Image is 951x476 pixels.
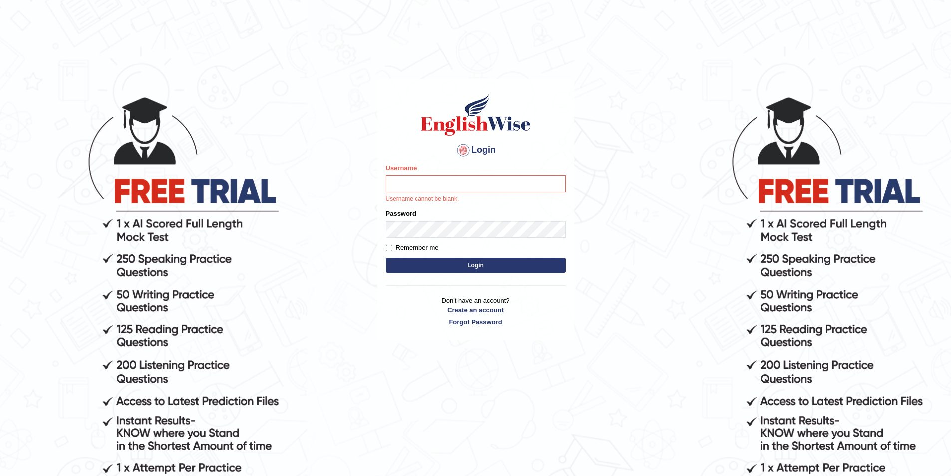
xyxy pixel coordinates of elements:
[386,195,566,204] p: Username cannot be blank.
[386,163,417,173] label: Username
[386,209,416,218] label: Password
[386,142,566,158] h4: Login
[386,317,566,327] a: Forgot Password
[386,258,566,273] button: Login
[386,245,392,251] input: Remember me
[386,296,566,327] p: Don't have an account?
[386,243,439,253] label: Remember me
[386,305,566,315] a: Create an account
[419,92,533,137] img: Logo of English Wise sign in for intelligent practice with AI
